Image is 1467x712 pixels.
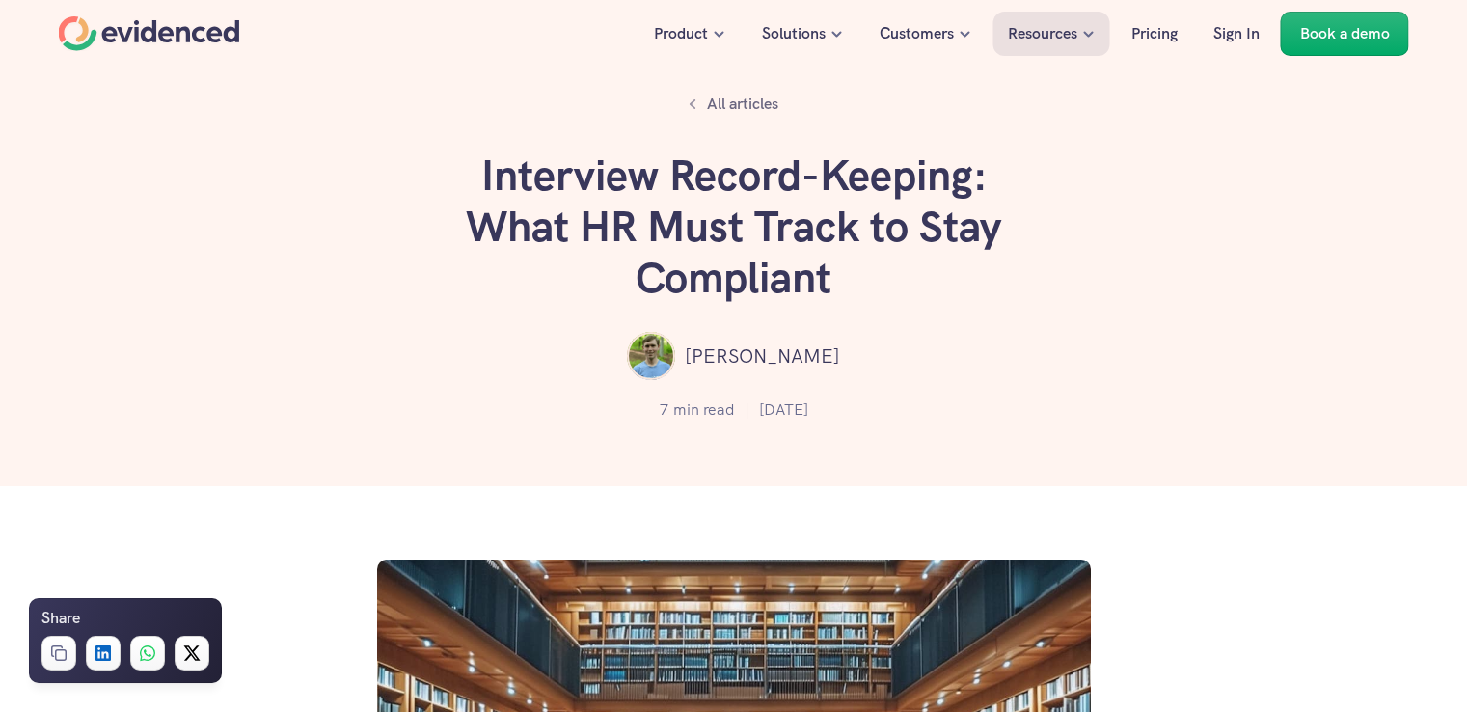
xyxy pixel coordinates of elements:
a: All articles [678,87,789,122]
a: Book a demo [1281,12,1409,56]
a: Sign In [1199,12,1274,56]
p: [DATE] [759,397,808,423]
p: Resources [1008,21,1077,46]
p: | [745,397,749,423]
p: [PERSON_NAME] [685,341,840,371]
p: Sign In [1213,21,1260,46]
p: 7 [660,397,668,423]
h1: Interview Record-Keeping: What HR Must Track to Stay Compliant [445,151,1023,303]
p: Customers [880,21,954,46]
h6: Share [41,606,80,631]
img: "" [627,332,675,380]
p: Solutions [762,21,826,46]
a: Pricing [1117,12,1192,56]
a: Home [59,16,240,51]
p: min read [673,397,735,423]
p: Product [654,21,708,46]
p: Pricing [1131,21,1178,46]
p: Book a demo [1300,21,1390,46]
p: All articles [707,92,778,117]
